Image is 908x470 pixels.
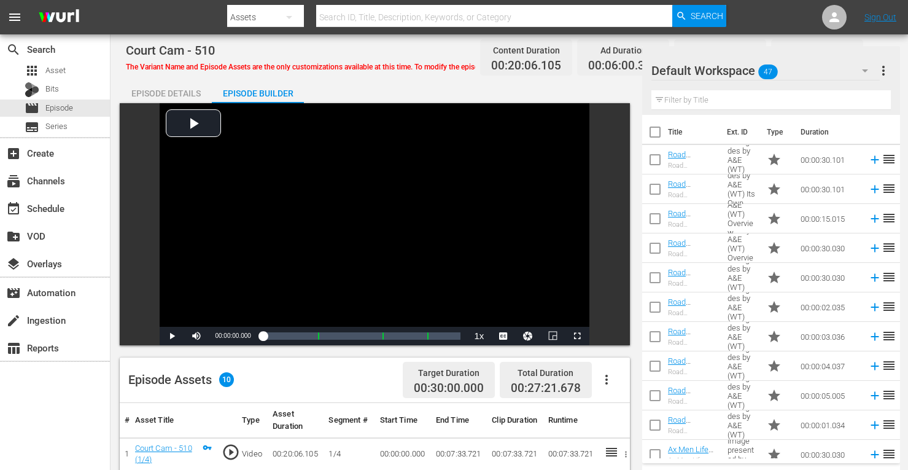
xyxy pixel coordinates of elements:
div: Road Renegades Channel ID 4 [668,368,718,376]
td: 00:00:05.005 [796,381,863,410]
span: Episode [25,101,39,116]
div: Road Renegades by A&E (WT) Its Own Channel 30 [668,191,718,199]
div: Road Renegades Channel ID 1 [668,427,718,435]
span: Promo [767,418,782,433]
span: more_vert [876,63,891,78]
td: 00:00:04.037 [796,351,863,381]
td: Road Renegades by A&E (WT) Overview Gnarly 30 [723,233,762,263]
div: Road Renegades by A&E (WT) Parking Wars 30 [668,280,718,288]
span: reorder [882,240,896,255]
span: Promo [767,182,782,197]
span: reorder [882,211,896,225]
div: Default Workspace [651,53,880,88]
div: Road Renegades Channel ID 3 [668,339,718,347]
span: Series [25,120,39,135]
td: Road Renegades by A&E (WT) Its Own Channel 30 [723,174,762,204]
button: Play [160,327,184,345]
th: Type [759,115,793,149]
span: Promo [767,388,782,403]
span: 47 [758,59,778,85]
span: play_circle_outline [222,443,240,461]
a: Road Renegades Channel ID 4 [668,356,712,384]
div: Bits [25,82,39,97]
td: Road Renegades by A&E (WT) Channel ID 5 [723,381,762,410]
th: Ext. ID [720,115,759,149]
td: 00:00:30.101 [796,145,863,174]
th: Title [668,115,720,149]
div: Total Duration [511,364,581,382]
span: Promo [767,152,782,167]
a: Court Cam - 510 (1/4) [135,444,192,464]
a: Sign Out [864,12,896,22]
span: Overlays [6,257,21,272]
span: Bits [45,83,59,95]
th: Runtime [543,403,599,438]
div: Road Renegades by A&E (WT) Action 30 [668,162,718,170]
img: ans4CAIJ8jUAAAAAAAAAAAAAAAAAAAAAAAAgQb4GAAAAAAAAAAAAAAAAAAAAAAAAJMjXAAAAAAAAAAAAAAAAAAAAAAAAgAT5G... [29,3,88,32]
span: Promo [767,211,782,226]
td: Road Renegades by A&E (WT) Parking Wars 30 [723,263,762,292]
td: 00:00:30.030 [796,263,863,292]
th: Clip Duration [487,403,543,438]
div: Episode Builder [212,79,304,108]
td: 00:00:02.035 [796,292,863,322]
svg: Add to Episode [868,389,882,402]
th: Start Time [375,403,431,438]
span: Series [45,120,68,133]
div: Road Renegades by A&E (WT) Overview Cutdown Gnarly 15 [668,221,718,229]
span: Promo [767,270,782,285]
span: 00:00:00.000 [215,332,250,339]
button: Jump To Time [516,327,540,345]
span: reorder [882,417,896,432]
span: 00:06:00.360 [588,59,658,73]
svg: Add to Episode [868,359,882,373]
svg: Add to Episode [868,330,882,343]
div: Road Renegades Channel ID 5 [668,398,718,405]
button: Mute [184,327,209,345]
a: Road Renegades by A&E (WT) Action 30 [668,150,717,187]
span: Asset [45,65,66,77]
button: Captions [491,327,516,345]
th: End Time [431,403,487,438]
button: Picture-in-Picture [540,327,565,345]
span: reorder [882,447,896,461]
span: Promo [767,447,782,462]
td: Ax Men Life Image presented by History ( New logo) 30 [723,440,762,469]
span: Automation [6,286,21,300]
span: reorder [882,181,896,196]
button: Episode Builder [212,79,304,103]
span: The Variant Name and Episode Assets are the only customizations available at this time. To modify... [126,63,629,71]
svg: Add to Episode [868,448,882,461]
span: Episode [45,102,73,114]
div: Content Duration [491,42,561,59]
a: Road Renegades by A&E (WT) Parking Wars 30 [668,268,717,314]
span: VOD [6,229,21,244]
span: 00:30:00.000 [414,382,484,396]
td: 00:00:30.030 [796,440,863,469]
div: Total Duration [782,42,852,59]
th: Duration [793,115,867,149]
div: Episode Assets [128,372,234,387]
button: Episode Details [120,79,212,103]
div: Progress Bar [263,332,461,340]
svg: Add to Episode [868,182,882,196]
td: Road Renegades by A&E (WT) Channel ID 4 [723,351,762,381]
th: Segment # [324,403,374,438]
svg: Add to Episode [868,271,882,284]
th: Asset Title [130,403,217,438]
button: Fullscreen [565,327,589,345]
div: Ad Duration [588,42,658,59]
button: more_vert [876,56,891,85]
span: Channels [6,174,21,189]
span: Promo [767,241,782,256]
a: Road Renegades Channel ID 1 [668,415,712,443]
td: 00:00:30.101 [796,174,863,204]
span: Reports [6,341,21,356]
th: # [120,403,130,438]
span: Promo [767,329,782,344]
span: reorder [882,152,896,166]
span: reorder [882,270,896,284]
span: reorder [882,299,896,314]
a: Road Renegades by A&E (WT) Overview Cutdown Gnarly 15 [668,209,717,264]
span: 00:27:21.678 [511,381,581,395]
